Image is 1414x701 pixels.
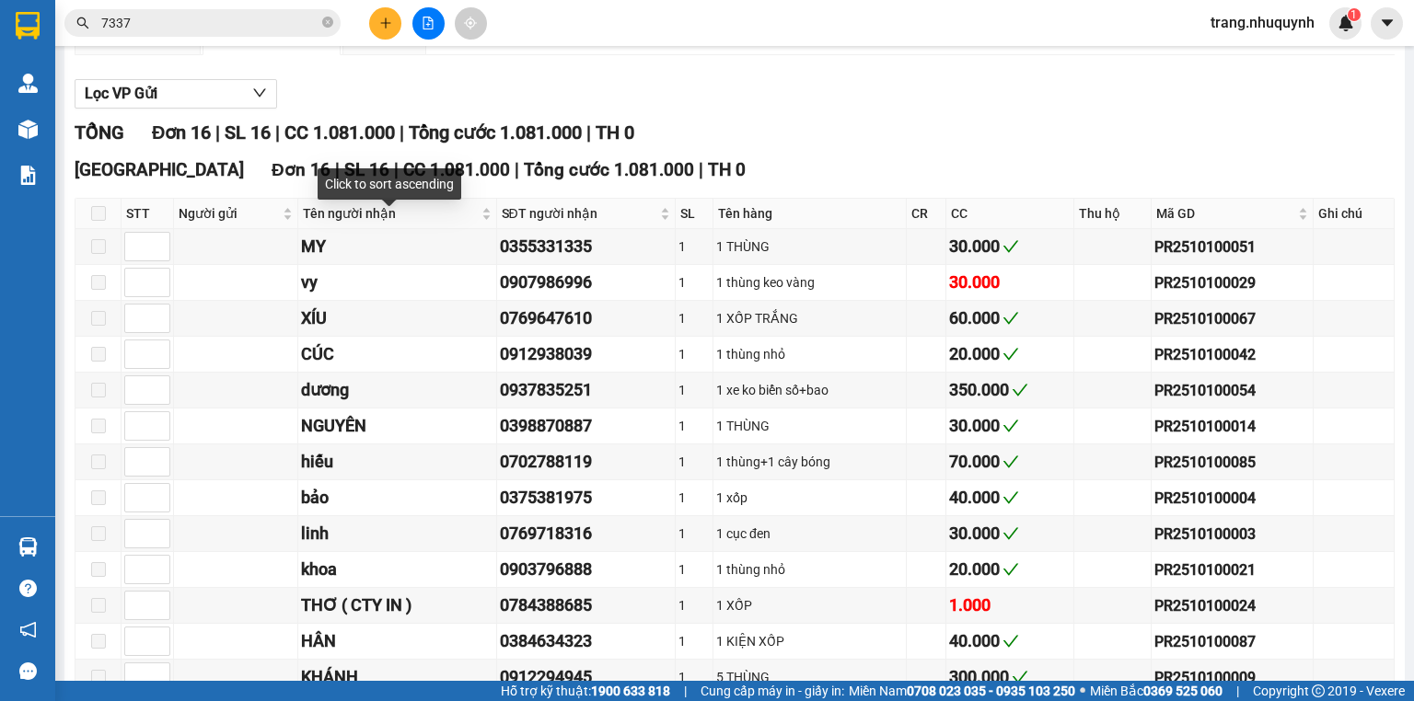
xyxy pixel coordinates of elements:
div: hiếu [301,449,493,475]
span: CC 1.081.000 [284,121,395,144]
td: PR2510100021 [1152,552,1313,588]
div: 1 [678,452,709,472]
td: XÍU [298,301,497,337]
td: bảo [298,480,497,516]
td: hiếu [298,444,497,480]
span: check [1003,525,1019,542]
th: CC [946,199,1074,229]
div: 0907986996 [500,270,673,295]
div: 20.000 [949,557,1071,582]
div: 1 [678,667,709,687]
strong: NHƯ QUỲNH [51,7,226,42]
span: file-add [422,17,435,29]
span: check [1003,633,1019,649]
div: 0769647610 [500,305,673,331]
div: 1 [678,380,709,400]
th: SL [676,199,713,229]
img: warehouse-icon [18,74,38,93]
span: check [1003,418,1019,434]
div: Click to sort ascending [318,168,461,200]
span: question-circle [19,580,37,597]
td: 0912294945 [497,660,677,695]
div: bảo [301,485,493,511]
strong: 342 [PERSON_NAME], P1, Q10, TP.HCM - 0931 556 979 [7,69,267,111]
div: PR2510100087 [1154,630,1309,653]
span: | [1236,681,1239,701]
td: MY [298,229,497,265]
td: PR2510100067 [1152,301,1313,337]
div: PR2510100042 [1154,343,1309,366]
div: 1 thùng+1 cây bóng [716,452,903,472]
button: file-add [412,7,445,40]
span: copyright [1312,684,1325,697]
td: PR2510100042 [1152,337,1313,373]
span: check [1003,489,1019,506]
p: VP [GEOGRAPHIC_DATA]: [7,66,269,111]
td: khoa [298,552,497,588]
strong: 0369 525 060 [1143,684,1223,698]
span: close-circle [322,17,333,28]
div: 0398870887 [500,413,673,439]
td: PR2510100051 [1152,229,1313,265]
td: 0784388685 [497,588,677,624]
div: 1 [678,416,709,436]
div: 60.000 [949,305,1071,331]
strong: 0708 023 035 - 0935 103 250 [907,684,1075,698]
div: 1 [678,344,709,364]
span: | [215,121,220,144]
img: warehouse-icon [18,120,38,139]
div: 1 XỐP TRẮNG [716,308,903,328]
div: PR2510100067 [1154,307,1309,330]
div: KHÁNH [301,664,493,690]
td: 0398870887 [497,408,677,444]
td: 0937835251 [497,373,677,408]
td: PR2510100085 [1152,444,1313,480]
span: Lọc VP Gửi [85,82,157,105]
td: PR2510100029 [1152,265,1313,301]
div: PR2510100051 [1154,236,1309,259]
span: | [684,681,687,701]
span: check [1003,310,1019,327]
input: Tìm tên, số ĐT hoặc mã đơn [101,13,319,33]
span: Tổng cước 1.081.000 [524,159,694,180]
strong: 1900 633 818 [591,684,670,698]
span: 1 [1350,8,1357,21]
td: 0769647610 [497,301,677,337]
div: PR2510100009 [1154,666,1309,689]
div: 1 [678,236,709,257]
span: plus [379,17,392,29]
button: aim [455,7,487,40]
span: notification [19,621,37,638]
th: Thu hộ [1074,199,1152,229]
div: 30.000 [949,521,1071,546]
div: 0903796888 [500,557,673,582]
th: STT [122,199,174,229]
span: aim [464,17,477,29]
td: 0375381975 [497,480,677,516]
div: 0355331335 [500,234,673,259]
div: 20.000 [949,341,1071,367]
span: | [586,121,591,144]
span: | [335,159,340,180]
div: PR2510100021 [1154,558,1309,581]
td: HÂN [298,624,497,660]
div: 40.000 [949,628,1071,654]
div: 1 [678,559,709,580]
th: Ghi chú [1314,199,1395,229]
span: down [252,86,267,100]
span: | [394,159,399,180]
span: Mã GD [1156,203,1293,224]
div: 350.000 [949,377,1071,403]
sup: 1 [1348,8,1361,21]
span: message [19,662,37,680]
span: TH 0 [708,159,746,180]
td: 0384634323 [497,624,677,660]
img: solution-icon [18,166,38,185]
td: KHÁNH [298,660,497,695]
td: PR2510100009 [1152,660,1313,695]
div: 1 thùng nhỏ [716,344,903,364]
span: Hỗ trợ kỹ thuật: [501,681,670,701]
div: dương [301,377,493,403]
span: Tổng cước 1.081.000 [409,121,582,144]
div: 1 [678,595,709,615]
